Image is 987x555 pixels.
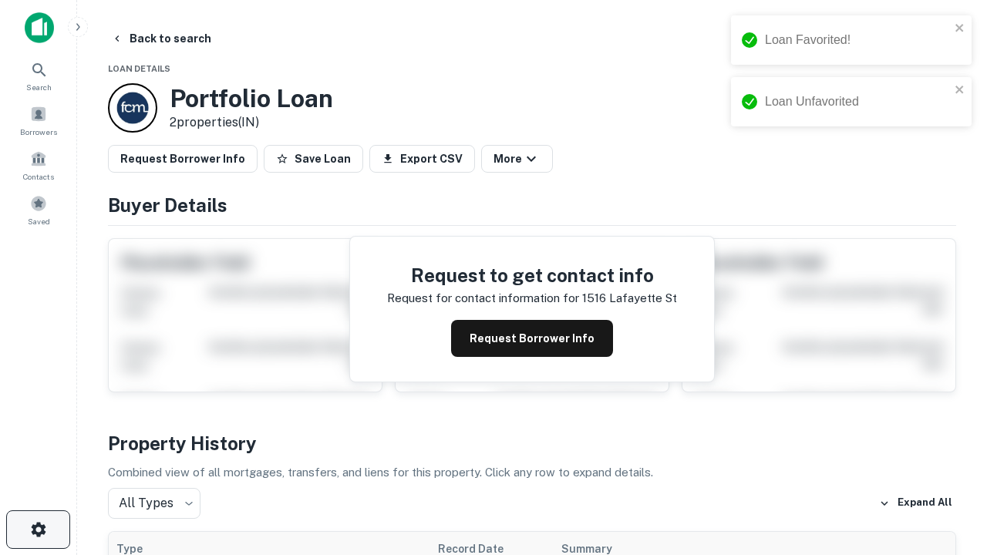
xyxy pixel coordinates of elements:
div: All Types [108,488,200,519]
button: close [955,22,965,36]
h3: Portfolio Loan [170,84,333,113]
p: Combined view of all mortgages, transfers, and liens for this property. Click any row to expand d... [108,463,956,482]
button: Expand All [875,492,956,515]
button: Export CSV [369,145,475,173]
a: Borrowers [5,99,72,141]
a: Saved [5,189,72,230]
span: Saved [28,215,50,227]
iframe: Chat Widget [910,382,987,456]
p: 2 properties (IN) [170,113,333,132]
img: capitalize-icon.png [25,12,54,43]
h4: Property History [108,429,956,457]
a: Search [5,55,72,96]
p: Request for contact information for [387,289,579,308]
span: Contacts [23,170,54,183]
h4: Buyer Details [108,191,956,219]
span: Loan Details [108,64,170,73]
button: Back to search [105,25,217,52]
span: Borrowers [20,126,57,138]
h4: Request to get contact info [387,261,677,289]
button: Request Borrower Info [451,320,613,357]
button: Request Borrower Info [108,145,258,173]
button: Save Loan [264,145,363,173]
button: close [955,83,965,98]
p: 1516 lafayette st [582,289,677,308]
div: Loan Unfavorited [765,92,950,111]
div: Loan Favorited! [765,31,950,49]
button: More [481,145,553,173]
a: Contacts [5,144,72,186]
span: Search [26,81,52,93]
